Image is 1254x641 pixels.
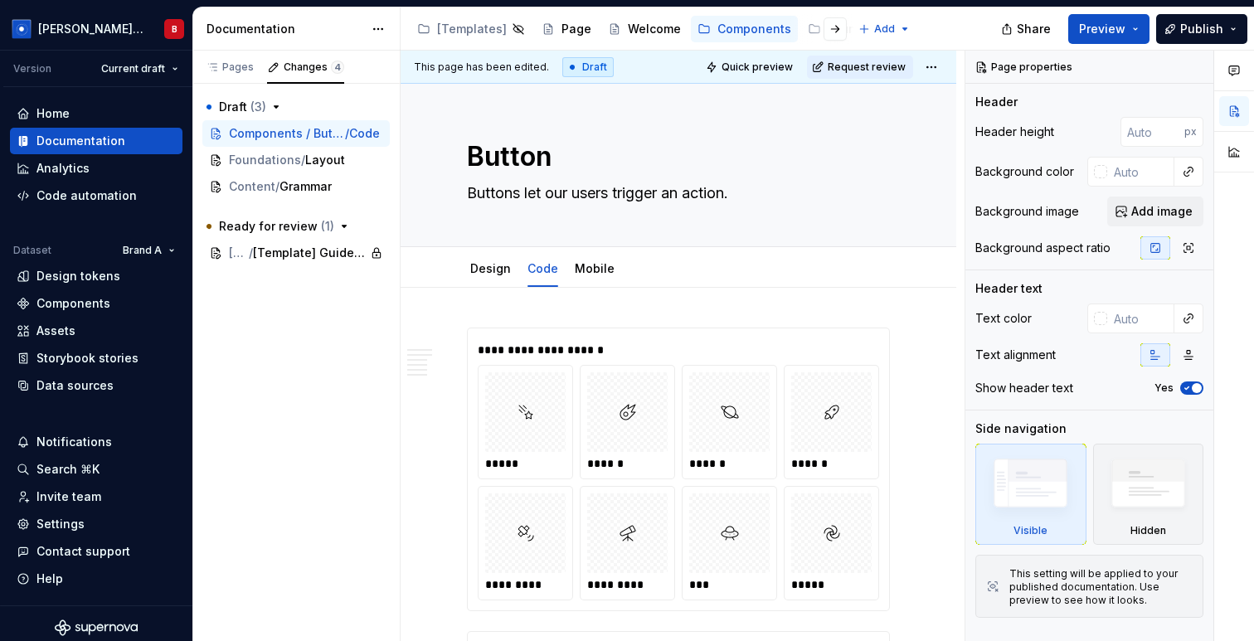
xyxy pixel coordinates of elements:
[36,160,90,177] div: Analytics
[12,19,32,39] img: 049812b6-2877-400d-9dc9-987621144c16.png
[253,245,367,261] span: [Template] Guidelines
[10,345,182,371] a: Storybook stories
[229,125,345,142] span: Components / Button
[207,21,363,37] div: Documentation
[1184,125,1197,138] p: px
[717,21,791,37] div: Components
[975,444,1086,545] div: Visible
[1107,157,1174,187] input: Auto
[10,429,182,455] button: Notifications
[1120,117,1184,147] input: Auto
[10,318,182,344] a: Assets
[1009,567,1193,607] div: This setting will be applied to your published documentation. Use preview to see how it looks.
[464,137,887,177] textarea: Button
[561,21,591,37] div: Page
[464,180,887,206] textarea: Buttons let our users trigger an action.
[331,61,344,74] span: 4
[1068,14,1149,44] button: Preview
[993,14,1062,44] button: Share
[36,323,75,339] div: Assets
[123,244,162,257] span: Brand A
[691,16,798,42] a: Components
[722,61,793,74] span: Quick preview
[301,152,305,168] span: /
[411,12,850,46] div: Page tree
[115,239,182,262] button: Brand A
[975,240,1111,256] div: Background aspect ratio
[562,57,614,77] div: Draft
[975,280,1043,297] div: Header text
[349,125,380,142] span: Code
[10,372,182,399] a: Data sources
[36,543,130,560] div: Contact support
[10,538,182,565] button: Contact support
[10,483,182,510] a: Invite team
[10,182,182,209] a: Code automation
[55,619,138,636] svg: Supernova Logo
[36,295,110,312] div: Components
[1180,21,1223,37] span: Publish
[229,178,275,195] span: Content
[229,245,249,261] span: [Templates]
[853,17,916,41] button: Add
[411,16,532,42] a: [Templates]
[1093,444,1204,545] div: Hidden
[1079,21,1125,37] span: Preview
[250,100,266,114] span: ( 3 )
[568,250,621,285] div: Mobile
[10,263,182,289] a: Design tokens
[575,261,615,275] a: Mobile
[975,420,1067,437] div: Side navigation
[1154,381,1174,395] label: Yes
[975,94,1018,110] div: Header
[10,155,182,182] a: Analytics
[975,347,1056,363] div: Text alignment
[202,120,390,147] a: Components / Button/Code
[535,16,598,42] a: Page
[414,61,549,74] span: This page has been edited.
[202,147,390,173] a: Foundations/Layout
[36,434,112,450] div: Notifications
[1017,21,1051,37] span: Share
[38,21,144,37] div: [PERSON_NAME] Design System
[36,571,63,587] div: Help
[1107,197,1203,226] button: Add image
[202,240,390,266] a: [Templates]/[Template] Guidelines
[975,203,1079,220] div: Background image
[202,94,390,120] button: Draft (3)
[249,245,253,261] span: /
[36,516,85,532] div: Settings
[202,173,390,200] a: Content/Grammar
[975,163,1074,180] div: Background color
[229,152,301,168] span: Foundations
[1131,203,1193,220] span: Add image
[874,22,895,36] span: Add
[828,61,906,74] span: Request review
[94,57,186,80] button: Current draft
[101,62,165,75] span: Current draft
[10,290,182,317] a: Components
[36,461,100,478] div: Search ⌘K
[202,213,390,240] button: Ready for review (1)
[206,61,254,74] div: Pages
[279,178,332,195] span: Grammar
[219,99,266,115] span: Draft
[807,56,913,79] button: Request review
[36,488,101,505] div: Invite team
[321,219,334,233] span: ( 1 )
[10,511,182,537] a: Settings
[527,261,558,275] a: Code
[10,100,182,127] a: Home
[36,268,120,284] div: Design tokens
[701,56,800,79] button: Quick preview
[36,350,139,367] div: Storybook stories
[975,380,1073,396] div: Show header text
[1156,14,1247,44] button: Publish
[36,377,114,394] div: Data sources
[275,178,279,195] span: /
[10,566,182,592] button: Help
[13,62,51,75] div: Version
[172,22,177,36] div: B
[975,124,1054,140] div: Header height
